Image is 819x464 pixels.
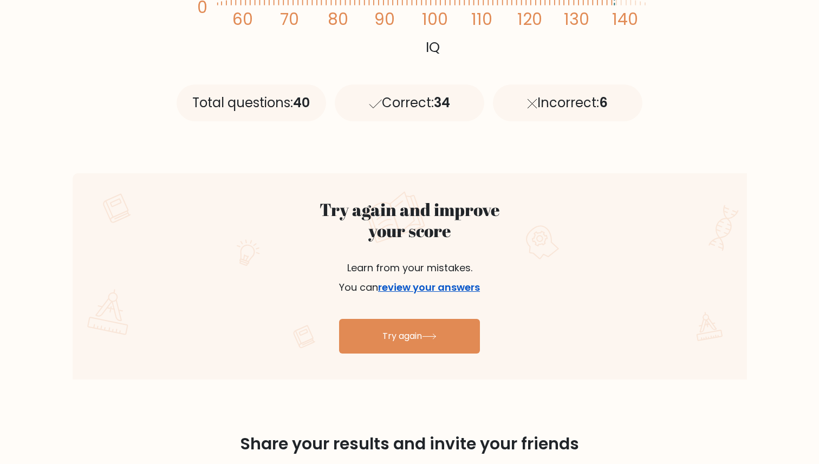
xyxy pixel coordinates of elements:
tspan: 110 [472,8,493,30]
h2: Try again and improve your score [281,199,538,241]
a: review your answers [378,280,480,294]
span: 34 [434,94,450,112]
span: Share your results and invite your friends [240,432,579,455]
tspan: 90 [374,8,395,30]
div: Total questions: [177,84,326,121]
tspan: 130 [564,8,589,30]
tspan: 100 [422,8,448,30]
tspan: 60 [232,8,253,30]
tspan: 120 [518,8,543,30]
p: Learn from your mistakes. You can [281,245,538,310]
tspan: IQ [426,37,440,57]
span: 40 [293,94,310,112]
div: Correct: [335,84,484,121]
a: Try again [339,319,480,354]
span: 6 [599,94,608,112]
tspan: 70 [280,8,299,30]
tspan: 140 [612,8,638,30]
tspan: 80 [328,8,348,30]
div: Incorrect: [493,84,642,121]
